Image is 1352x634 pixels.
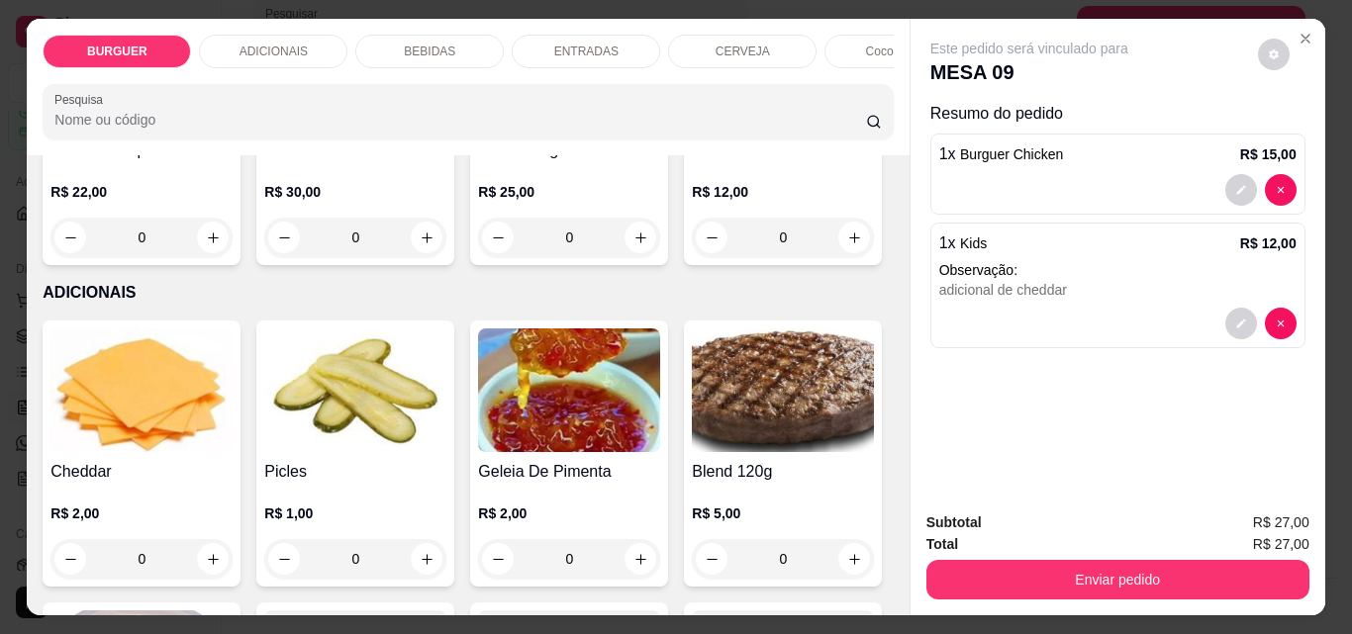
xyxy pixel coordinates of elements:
[50,328,233,452] img: product-image
[264,182,446,202] p: R$ 30,00
[1225,308,1257,339] button: decrease-product-quantity
[696,222,727,253] button: decrease-product-quantity
[926,514,982,530] strong: Subtotal
[939,142,1064,166] p: 1 x
[1265,174,1297,206] button: decrease-product-quantity
[50,503,233,523] p: R$ 2,00
[838,222,870,253] button: increase-product-quantity
[478,328,660,452] img: product-image
[478,503,660,523] p: R$ 2,00
[197,222,229,253] button: increase-product-quantity
[939,260,1297,280] p: Observação:
[43,281,893,305] p: ADICIONAIS
[692,328,874,452] img: product-image
[482,222,514,253] button: decrease-product-quantity
[197,543,229,575] button: increase-product-quantity
[54,110,866,130] input: Pesquisa
[54,222,86,253] button: decrease-product-quantity
[1265,308,1297,339] button: decrease-product-quantity
[482,543,514,575] button: decrease-product-quantity
[939,280,1297,300] div: adicional de cheddar
[264,460,446,484] h4: Picles
[930,102,1305,126] p: Resumo do pedido
[87,44,147,59] p: BURGUER
[1253,511,1309,533] span: R$ 27,00
[960,235,987,251] span: Kids
[1290,23,1321,54] button: Close
[54,91,110,108] label: Pesquisa
[54,543,86,575] button: decrease-product-quantity
[268,222,300,253] button: decrease-product-quantity
[478,460,660,484] h4: Geleia De Pimenta
[692,503,874,523] p: R$ 5,00
[240,44,308,59] p: ADICIONAIS
[50,460,233,484] h4: Cheddar
[838,543,870,575] button: increase-product-quantity
[926,560,1309,599] button: Enviar pedido
[1240,233,1297,253] p: R$ 12,00
[411,543,442,575] button: increase-product-quantity
[264,503,446,523] p: R$ 1,00
[696,543,727,575] button: decrease-product-quantity
[692,182,874,202] p: R$ 12,00
[1258,39,1290,70] button: decrease-product-quantity
[625,222,656,253] button: increase-product-quantity
[930,39,1128,58] p: Este pedido será vinculado para
[478,182,660,202] p: R$ 25,00
[1253,533,1309,555] span: R$ 27,00
[268,543,300,575] button: decrease-product-quantity
[866,44,932,59] p: Coco gelado
[404,44,455,59] p: BEBIDAS
[50,182,233,202] p: R$ 22,00
[1240,144,1297,164] p: R$ 15,00
[692,460,874,484] h4: Blend 120g
[625,543,656,575] button: increase-product-quantity
[411,222,442,253] button: increase-product-quantity
[554,44,619,59] p: ENTRADAS
[939,231,988,255] p: 1 x
[926,536,958,552] strong: Total
[264,328,446,452] img: product-image
[960,146,1063,162] span: Burguer Chicken
[930,58,1128,86] p: MESA 09
[1225,174,1257,206] button: decrease-product-quantity
[716,44,770,59] p: CERVEJA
